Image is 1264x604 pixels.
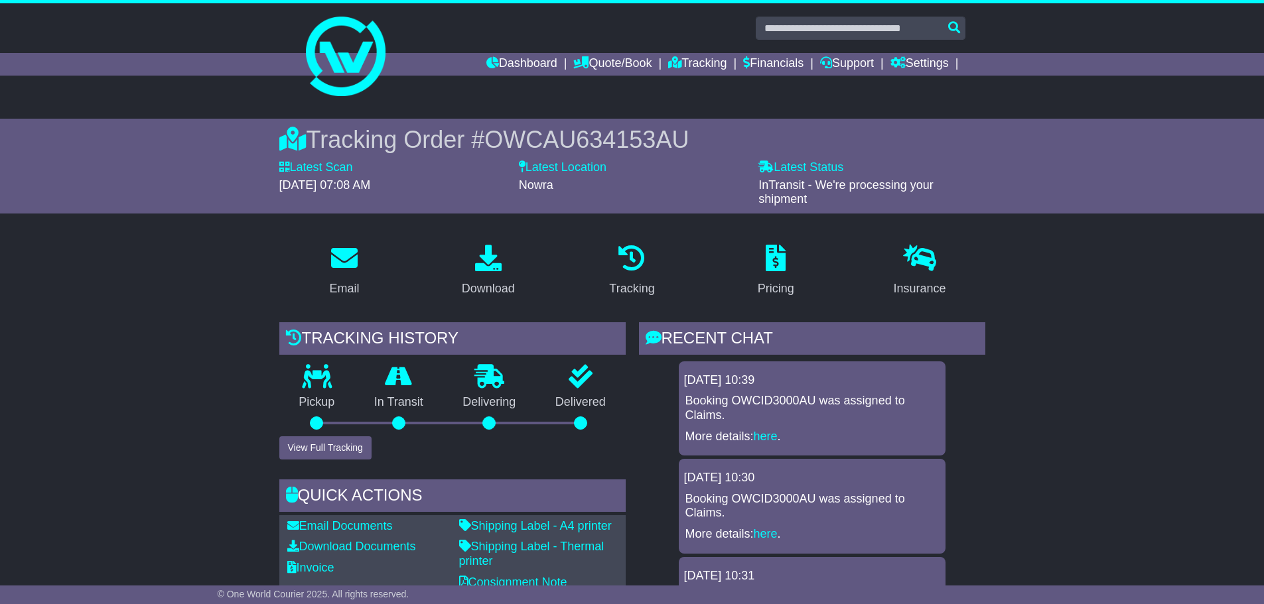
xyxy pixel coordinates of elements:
div: [DATE] 10:30 [684,471,940,485]
span: InTransit - We're processing your shipment [758,178,934,206]
div: RECENT CHAT [639,322,985,358]
a: Shipping Label - Thermal printer [459,540,604,568]
span: [DATE] 07:08 AM [279,178,371,192]
div: [DATE] 10:31 [684,569,940,583]
a: Dashboard [486,53,557,76]
a: Email Documents [287,519,393,532]
label: Latest Location [519,160,606,175]
a: Support [820,53,874,76]
button: View Full Tracking [279,436,372,459]
a: Tracking [668,53,727,76]
span: Nowra [519,178,553,192]
div: Tracking history [279,322,626,358]
a: here [754,430,778,443]
p: Booking OWCID3000AU was assigned to Claims. [685,394,939,422]
a: here [754,527,778,540]
span: © One World Courier 2025. All rights reserved. [218,589,409,599]
p: In Transit [354,395,443,410]
a: Download [453,240,524,302]
a: Invoice [287,561,334,574]
label: Latest Scan [279,160,353,175]
a: Download Documents [287,540,416,553]
div: Pricing [758,280,794,298]
a: Shipping Label - A4 printer [459,519,612,532]
a: Settings [890,53,949,76]
a: Quote/Book [573,53,652,76]
p: Pickup [279,395,355,410]
div: [DATE] 10:39 [684,373,940,388]
p: More details: . [685,527,939,542]
a: Insurance [885,240,955,302]
span: OWCAU634153AU [484,126,689,153]
div: Tracking Order # [279,125,985,154]
div: Quick Actions [279,479,626,515]
a: Financials [743,53,804,76]
a: Tracking [600,240,663,302]
a: Email [320,240,368,302]
div: Insurance [894,280,946,298]
div: Email [329,280,359,298]
p: Delivering [443,395,536,410]
div: Tracking [609,280,654,298]
a: Pricing [749,240,803,302]
p: Delivered [535,395,626,410]
div: Download [462,280,515,298]
label: Latest Status [758,160,843,175]
a: Consignment Note [459,575,567,589]
p: More details: . [685,430,939,444]
p: Booking OWCID3000AU was assigned to Claims. [685,492,939,520]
